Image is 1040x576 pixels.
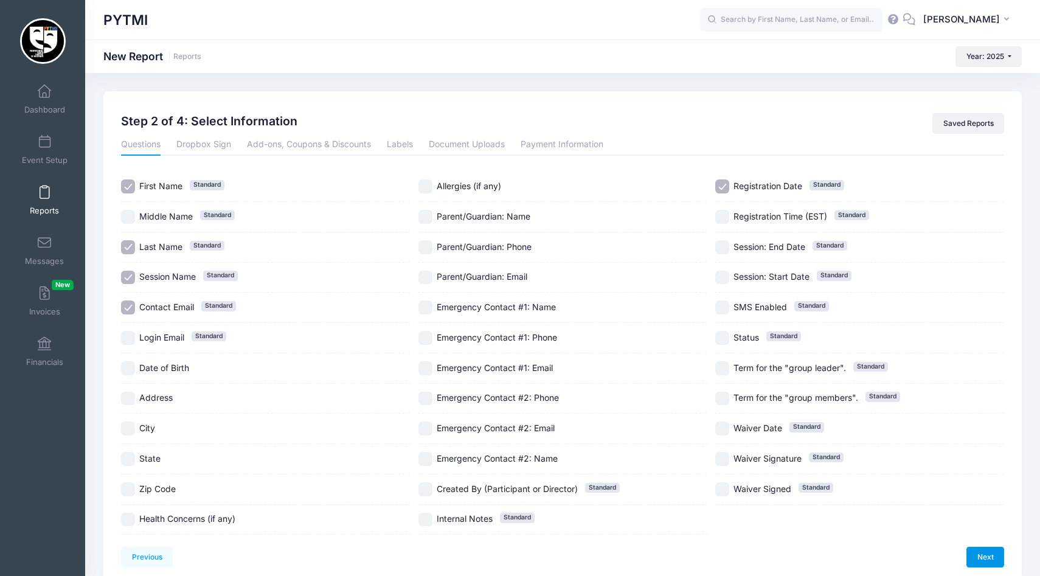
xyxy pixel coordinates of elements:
input: Waiver SignedStandard [715,482,729,496]
span: Standard [865,392,900,401]
input: Emergency Contact #2: Email [418,422,432,435]
span: Waiver Date [733,423,782,433]
input: Parent/Guardian: Email [418,271,432,285]
span: Waiver Signed [733,484,791,494]
span: Invoices [29,307,60,317]
input: Date of Birth [121,361,135,375]
input: Session: End DateStandard [715,240,729,254]
span: Reports [30,206,59,216]
input: Parent/Guardian: Phone [418,240,432,254]
span: Standard [201,301,236,311]
span: Parent/Guardian: Email [437,271,527,282]
span: Year: 2025 [966,52,1004,61]
span: Middle Name [139,211,193,221]
span: Parent/Guardian: Phone [437,241,532,252]
span: Dashboard [24,105,65,115]
input: Last NameStandard [121,240,135,254]
input: Health Concerns (if any) [121,513,135,527]
span: Standard [813,241,847,251]
input: City [121,422,135,435]
a: Financials [16,330,74,373]
span: Internal Notes [437,513,493,524]
span: Session Name [139,271,196,282]
a: Add-ons, Coupons & Discounts [247,134,371,156]
span: Address [139,392,173,403]
span: Status [733,332,759,342]
span: Standard [500,513,535,522]
span: Registration Time (EST) [733,211,827,221]
span: Term for the "group leader". [733,363,846,373]
span: Standard [794,301,829,311]
span: New [52,280,74,290]
span: Event Setup [22,155,68,165]
button: Year: 2025 [955,46,1022,67]
span: Messages [25,256,64,266]
span: Session: End Date [733,241,805,252]
input: Emergency Contact #2: Phone [418,392,432,406]
span: Login Email [139,332,184,342]
input: Session: Start DateStandard [715,271,729,285]
span: Financials [26,357,63,367]
a: Next [966,547,1004,567]
a: Reports [173,52,201,61]
input: Emergency Contact #1: Email [418,361,432,375]
a: Dashboard [16,78,74,120]
button: [PERSON_NAME] [915,6,1022,34]
a: Messages [16,229,74,272]
input: Emergency Contact #1: Phone [418,331,432,345]
span: Standard [192,331,226,341]
input: Parent/Guardian: Name [418,210,432,224]
a: Questions [121,134,161,156]
span: Standard [809,453,844,462]
span: Standard [203,271,238,280]
input: Search by First Name, Last Name, or Email... [700,8,882,32]
a: Labels [387,134,413,156]
input: Term for the "group leader".Standard [715,361,729,375]
span: Health Concerns (if any) [139,513,235,524]
span: Allergies (if any) [437,181,501,191]
input: Waiver SignatureStandard [715,452,729,466]
input: Internal NotesStandard [418,513,432,527]
input: Waiver DateStandard [715,422,729,435]
span: [PERSON_NAME] [923,13,1000,26]
input: Address [121,392,135,406]
h2: Step 2 of 4: Select Information [121,113,297,130]
span: Created By (Participant or Director) [437,484,578,494]
span: Standard [834,210,869,220]
a: Event Setup [16,128,74,171]
span: Emergency Contact #2: Name [437,453,558,463]
a: Previous [121,547,173,567]
img: PYTMI [20,18,66,64]
input: Login EmailStandard [121,331,135,345]
span: Parent/Guardian: Name [437,211,530,221]
span: Standard [853,362,888,372]
input: Registration Time (EST)Standard [715,210,729,224]
input: First NameStandard [121,179,135,193]
span: State [139,453,161,463]
h1: PYTMI [103,6,148,34]
input: Term for the "group members".Standard [715,392,729,406]
input: Emergency Contact #1: Name [418,300,432,314]
span: Standard [585,483,620,493]
span: Emergency Contact #2: Email [437,423,555,433]
input: Session NameStandard [121,271,135,285]
span: Standard [789,422,824,432]
span: Zip Code [139,484,176,494]
input: SMS EnabledStandard [715,300,729,314]
a: Reports [16,179,74,221]
span: Standard [799,483,833,493]
span: Emergency Contact #1: Name [437,302,556,312]
a: Dropbox Sign [176,134,231,156]
input: Emergency Contact #2: Name [418,452,432,466]
span: Standard [817,271,851,280]
h1: New Report [103,50,201,63]
span: Emergency Contact #1: Phone [437,332,557,342]
span: SMS Enabled [733,302,787,312]
a: Payment Information [521,134,603,156]
input: Registration DateStandard [715,179,729,193]
span: City [139,423,155,433]
span: Emergency Contact #2: Phone [437,392,559,403]
input: Middle NameStandard [121,210,135,224]
input: Allergies (if any) [418,179,432,193]
input: State [121,452,135,466]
